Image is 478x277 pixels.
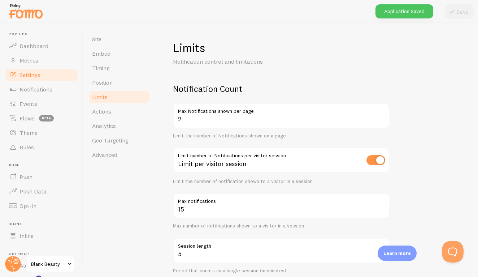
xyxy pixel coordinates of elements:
[173,148,390,174] div: Limit per visitor session
[19,115,35,122] span: Flows
[4,184,79,199] a: Push Data
[19,57,38,64] span: Metrics
[39,115,54,122] span: beta
[26,255,75,273] a: Blank Beauty
[92,122,116,129] span: Analytics
[19,42,48,50] span: Dashboard
[92,151,117,158] span: Advanced
[4,97,79,111] a: Events
[4,199,79,213] a: Opt-In
[92,79,113,86] span: Position
[173,268,390,274] div: Period that counts as a single session (in minutes)
[88,104,151,119] a: Actions
[173,193,390,218] input: 5
[92,50,110,57] span: Embed
[378,246,417,261] div: Learn more
[442,241,464,263] iframe: Help Scout Beacon - Open
[19,86,52,93] span: Notifications
[19,100,37,107] span: Events
[173,133,390,139] div: Limit the number of Notifications shown on a page
[88,90,151,104] a: Limits
[88,148,151,162] a: Advanced
[19,144,34,151] span: Rules
[19,71,40,78] span: Settings
[31,260,65,268] span: Blank Beauty
[173,223,390,229] div: Max number of notifications shown to a visitor in a session
[8,2,44,20] img: fomo-relay-logo-orange.svg
[173,103,390,115] label: Max Notifications shown per page
[9,222,79,226] span: Inline
[173,178,390,185] div: Limit the number of notification shown to a visitor in a session
[4,140,79,154] a: Rules
[92,137,129,144] span: Geo Targeting
[92,93,108,101] span: Limits
[4,53,79,68] a: Metrics
[9,163,79,168] span: Push
[4,170,79,184] a: Push
[4,68,79,82] a: Settings
[173,41,390,55] h1: Limits
[92,108,111,115] span: Actions
[88,32,151,46] a: Site
[4,39,79,53] a: Dashboard
[4,229,79,243] a: Inline
[88,61,151,75] a: Timing
[19,173,32,180] span: Push
[9,252,79,256] span: Get Help
[88,46,151,61] a: Embed
[375,4,433,18] div: Application Saved
[173,193,390,205] label: Max notifications
[4,125,79,140] a: Theme
[383,250,411,257] p: Learn more
[88,75,151,90] a: Position
[92,35,101,43] span: Site
[88,133,151,148] a: Geo Targeting
[19,188,47,195] span: Push Data
[19,232,34,239] span: Inline
[4,82,79,97] a: Notifications
[173,83,390,94] h2: Notification Count
[19,129,38,136] span: Theme
[173,57,346,66] p: Notification control and limitations
[9,32,79,37] span: Pop-ups
[19,202,36,209] span: Opt-In
[88,119,151,133] a: Analytics
[92,64,110,72] span: Timing
[4,111,79,125] a: Flows beta
[173,238,390,250] label: Session length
